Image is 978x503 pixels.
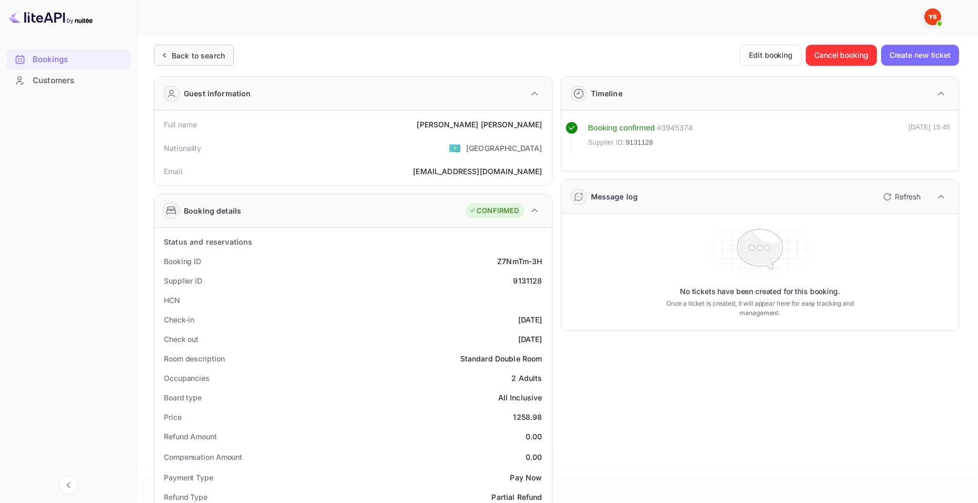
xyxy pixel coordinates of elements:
[460,353,542,364] div: Standard Double Room
[513,411,542,422] div: 1258.98
[591,88,623,99] div: Timeline
[518,334,542,345] div: [DATE]
[164,119,197,130] div: Full name
[469,206,519,216] div: CONFIRMED
[6,49,130,69] a: Bookings
[164,411,182,422] div: Price
[806,45,877,66] button: Cancel booking
[657,122,693,134] div: # 3945374
[680,286,840,297] p: No tickets have been created for this booking.
[626,137,653,148] span: 9131128
[164,295,180,306] div: HCN
[526,431,542,442] div: 0.00
[497,256,542,267] div: Z7NmTm-3H
[895,191,921,202] p: Refresh
[8,8,93,25] img: LiteAPI logo
[164,314,194,325] div: Check-in
[164,334,199,345] div: Check out
[449,138,461,157] span: United States
[924,8,941,25] img: Yandex Support
[588,122,655,134] div: Booking confirmed
[417,119,542,130] div: [PERSON_NAME] [PERSON_NAME]
[740,45,802,66] button: Edit booking
[591,191,638,202] div: Message log
[184,205,241,216] div: Booking details
[164,491,208,502] div: Refund Type
[164,353,224,364] div: Room description
[172,50,225,61] div: Back to search
[164,256,201,267] div: Booking ID
[164,392,202,403] div: Board type
[877,188,925,205] button: Refresh
[164,166,182,177] div: Email
[184,88,251,99] div: Guest information
[511,373,542,384] div: 2 Adults
[33,75,125,87] div: Customers
[164,236,252,247] div: Status and reservations
[164,431,217,442] div: Refund Amount
[6,49,130,70] div: Bookings
[6,71,130,90] a: Customers
[413,166,542,177] div: [EMAIL_ADDRESS][DOMAIN_NAME]
[164,143,202,154] div: Nationality
[164,275,202,286] div: Supplier ID
[59,476,78,495] button: Collapse navigation
[164,373,210,384] div: Occupancies
[466,143,542,154] div: [GEOGRAPHIC_DATA]
[510,472,542,483] div: Pay Now
[164,472,213,483] div: Payment Type
[588,137,625,148] span: Supplier ID:
[881,45,959,66] button: Create new ticket
[526,451,542,462] div: 0.00
[498,392,542,403] div: All Inclusive
[518,314,542,325] div: [DATE]
[653,299,867,318] p: Once a ticket is created, it will appear here for easy tracking and management.
[491,491,542,502] div: Partial Refund
[164,451,242,462] div: Compensation Amount
[908,122,950,153] div: [DATE] 15:45
[6,71,130,91] div: Customers
[513,275,542,286] div: 9131128
[33,54,125,66] div: Bookings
